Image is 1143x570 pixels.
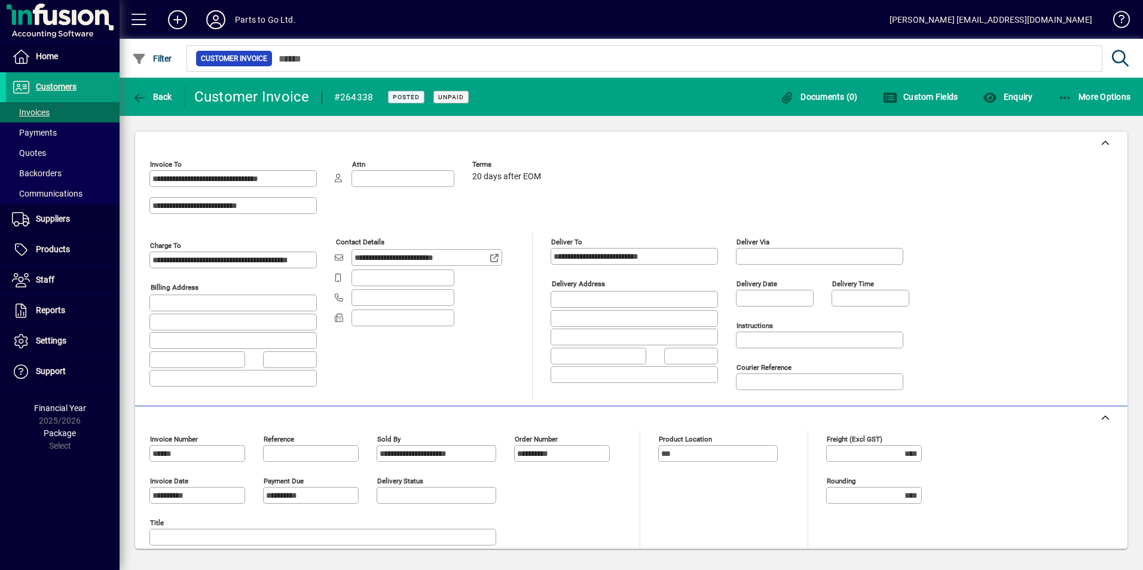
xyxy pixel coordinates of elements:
[158,9,197,30] button: Add
[515,435,558,443] mat-label: Order number
[12,108,50,117] span: Invoices
[235,10,296,29] div: Parts to Go Ltd.
[980,86,1035,108] button: Enquiry
[150,477,188,485] mat-label: Invoice date
[12,189,82,198] span: Communications
[736,238,769,246] mat-label: Deliver via
[6,204,120,234] a: Suppliers
[36,275,54,284] span: Staff
[6,143,120,163] a: Quotes
[132,54,172,63] span: Filter
[12,148,46,158] span: Quotes
[201,53,267,65] span: Customer Invoice
[12,168,62,178] span: Backorders
[150,435,198,443] mat-label: Invoice number
[352,160,365,168] mat-label: Attn
[880,86,961,108] button: Custom Fields
[36,51,58,61] span: Home
[832,280,874,288] mat-label: Delivery time
[6,235,120,265] a: Products
[264,477,304,485] mat-label: Payment due
[780,92,858,102] span: Documents (0)
[150,160,182,168] mat-label: Invoice To
[36,366,66,376] span: Support
[6,122,120,143] a: Payments
[36,214,70,223] span: Suppliers
[472,161,544,168] span: Terms
[736,321,773,330] mat-label: Instructions
[34,403,86,413] span: Financial Year
[1055,86,1134,108] button: More Options
[12,128,57,137] span: Payments
[377,477,423,485] mat-label: Delivery status
[6,265,120,295] a: Staff
[983,92,1032,102] span: Enquiry
[132,92,172,102] span: Back
[36,305,65,315] span: Reports
[393,93,420,101] span: Posted
[6,42,120,72] a: Home
[6,326,120,356] a: Settings
[438,93,464,101] span: Unpaid
[777,86,861,108] button: Documents (0)
[6,357,120,387] a: Support
[44,428,76,438] span: Package
[36,244,70,254] span: Products
[334,88,374,107] div: #264338
[883,92,958,102] span: Custom Fields
[827,435,882,443] mat-label: Freight (excl GST)
[736,280,777,288] mat-label: Delivery date
[827,477,855,485] mat-label: Rounding
[1058,92,1131,102] span: More Options
[120,86,185,108] app-page-header-button: Back
[551,238,582,246] mat-label: Deliver To
[6,183,120,204] a: Communications
[264,435,294,443] mat-label: Reference
[472,172,541,182] span: 20 days after EOM
[36,336,66,345] span: Settings
[150,241,181,250] mat-label: Charge To
[150,519,164,527] mat-label: Title
[1104,2,1128,41] a: Knowledge Base
[194,87,310,106] div: Customer Invoice
[129,86,175,108] button: Back
[890,10,1092,29] div: [PERSON_NAME] [EMAIL_ADDRESS][DOMAIN_NAME]
[6,296,120,326] a: Reports
[377,435,401,443] mat-label: Sold by
[36,82,77,91] span: Customers
[659,435,712,443] mat-label: Product location
[6,163,120,183] a: Backorders
[6,102,120,122] a: Invoices
[197,9,235,30] button: Profile
[736,363,791,372] mat-label: Courier Reference
[129,48,175,69] button: Filter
